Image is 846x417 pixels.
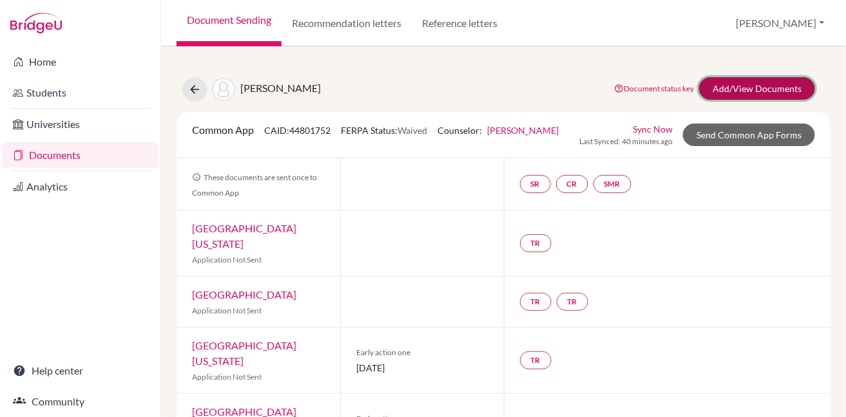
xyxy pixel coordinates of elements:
[731,11,831,35] button: [PERSON_NAME]
[240,82,321,94] span: [PERSON_NAME]
[3,358,158,384] a: Help center
[3,80,158,106] a: Students
[593,175,631,193] a: SMR
[520,234,552,252] a: TR
[579,136,673,147] span: Last Synced: 40 minutes ago
[487,125,559,136] a: [PERSON_NAME]
[557,293,588,311] a: TR
[192,372,262,382] span: Application Not Sent
[3,174,158,199] a: Analytics
[556,175,588,193] a: CR
[520,351,552,369] a: TR
[192,172,317,198] span: These documents are sent once to Common App
[398,125,427,136] span: Waived
[264,125,331,136] span: CAID: 44801752
[699,77,815,100] a: Add/View Documents
[192,222,296,250] a: [GEOGRAPHIC_DATA][US_STATE]
[341,125,427,136] span: FERPA Status:
[356,361,488,375] span: [DATE]
[3,111,158,137] a: Universities
[633,122,673,136] a: Sync Now
[3,49,158,75] a: Home
[520,293,552,311] a: TR
[192,288,296,301] a: [GEOGRAPHIC_DATA]
[437,125,559,136] span: Counselor:
[614,84,694,93] a: Document status key
[683,124,815,146] a: Send Common App Forms
[10,13,62,33] img: Bridge-U
[3,142,158,168] a: Documents
[356,347,488,358] span: Early action one
[192,306,262,315] span: Application Not Sent
[192,255,262,264] span: Application Not Sent
[192,124,254,136] span: Common App
[192,339,296,367] a: [GEOGRAPHIC_DATA][US_STATE]
[520,175,551,193] a: SR
[3,389,158,414] a: Community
